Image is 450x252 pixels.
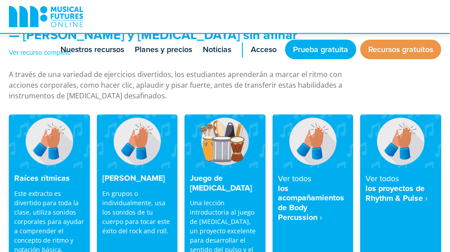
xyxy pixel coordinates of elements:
[190,172,252,194] font: Juego de [MEDICAL_DATA]
[135,44,192,55] font: Planes y precios
[9,69,342,101] font: A través de una variedad de ejercicios divertidos, los estudiantes aprenderán a marcar el ritmo c...
[285,40,356,59] a: Prueba gratuita
[423,192,427,203] font: ‎ ›
[56,33,129,66] a: Nuestros recursos
[203,44,231,55] font: Noticias
[102,172,165,184] font: [PERSON_NAME]
[366,183,425,204] font: los proyectos de Rhythm & Pulse
[278,183,344,224] font: los acompañamientos de Body Percussion
[130,33,197,66] a: Planes y precios
[198,33,236,66] a: Noticias
[293,44,348,55] font: Prueba gratuita
[317,211,322,223] font: ‎ ›
[360,40,441,59] a: Recursos gratuitos
[251,44,277,55] font: Acceso
[366,173,399,184] font: Ver todos
[102,189,170,235] font: En grupos o individualmente, usa los sonidos de tu cuerpo para tocar este éxito del rock and roll.
[278,173,311,184] font: Ver todos
[246,33,281,66] a: Acceso
[14,172,70,184] font: Raíces rítmicas
[368,44,433,55] font: Recursos gratuitos
[60,44,124,55] font: Nuestros recursos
